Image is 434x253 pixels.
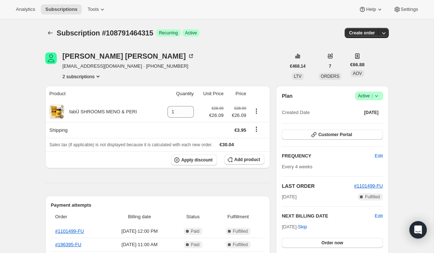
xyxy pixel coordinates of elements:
button: Add product [224,155,264,165]
span: €26.09 [209,112,224,119]
span: [DATE] · 11:00 AM [109,241,170,248]
h2: NEXT BILLING DATE [282,212,375,220]
span: Settings [401,7,418,12]
span: Create order [349,30,375,36]
button: Order now [282,238,383,248]
button: Settings [389,4,422,14]
button: Subscriptions [41,4,82,14]
span: Edit [375,152,383,160]
span: Fulfillment [216,213,260,220]
th: Quantity [159,86,196,102]
span: Billing date [109,213,170,220]
span: Apply discount [181,157,213,163]
button: Edit [370,150,387,162]
a: #1101499-FU [354,183,383,189]
small: €28.99 [212,106,224,110]
button: Edit [375,212,383,220]
h2: Plan [282,92,293,100]
div: Open Intercom Messenger [409,221,427,239]
div: [PERSON_NAME] [PERSON_NAME] [63,52,195,60]
span: [DATE] · 12:00 PM [109,228,170,235]
th: Order [51,209,107,225]
span: AOV [353,71,362,76]
button: [DATE] [360,107,383,118]
button: Create order [345,28,379,38]
span: Help [366,7,376,12]
button: €468.14 [286,61,310,71]
a: #1101499-FU [55,228,84,234]
span: Brenda McParland [45,52,57,64]
th: Unit Price [196,86,226,102]
span: Subscriptions [45,7,77,12]
span: 7 [329,63,331,69]
span: Customer Portal [318,132,352,138]
span: Active [358,92,380,100]
span: Skip [298,223,307,231]
span: €30.04 [220,142,234,147]
span: [DATE] [364,110,379,115]
span: Sales tax (if applicable) is not displayed because it is calculated with each new order. [50,142,213,147]
span: Active [185,30,197,36]
span: Tools [88,7,99,12]
span: Paid [191,242,200,248]
span: [DATE] · [282,224,307,229]
span: [EMAIL_ADDRESS][DOMAIN_NAME] · [PHONE_NUMBER] [63,63,195,70]
span: Paid [191,228,200,234]
button: 7 [324,61,336,71]
span: Fulfilled [365,194,380,200]
button: Help [354,4,387,14]
span: [DATE] [282,193,297,201]
span: Add product [234,157,260,163]
th: Shipping [45,122,159,138]
button: Product actions [63,73,102,80]
th: Price [226,86,248,102]
button: Skip [294,221,311,233]
div: fabÜ SHROOMS MENO & PERI [64,108,137,115]
span: Every 4 weeks [282,164,312,169]
span: Fulfilled [233,228,248,234]
h2: LAST ORDER [282,182,354,190]
span: €468.14 [290,63,306,69]
span: Recurring [159,30,178,36]
button: #1101499-FU [354,182,383,190]
button: Subscriptions [45,28,55,38]
button: Apply discount [171,155,217,165]
h2: FREQUENCY [282,152,375,160]
a: #196395-FU [55,242,81,247]
span: €26.09 [228,112,246,119]
span: Analytics [16,7,35,12]
span: Status [174,213,212,220]
img: product img [50,105,64,119]
span: ORDERS [321,74,339,79]
button: Shipping actions [251,125,262,133]
span: €66.88 [350,61,365,68]
span: Subscription #108791464315 [57,29,153,37]
span: Order now [322,240,343,246]
button: Tools [83,4,110,14]
h2: Payment attempts [51,202,265,209]
span: Fulfilled [233,242,248,248]
span: €3.95 [234,127,246,133]
span: | [371,93,373,99]
span: Created Date [282,109,310,116]
button: Customer Portal [282,130,383,140]
span: LTV [294,74,302,79]
button: Product actions [251,107,262,115]
button: Analytics [12,4,39,14]
th: Product [45,86,159,102]
small: €28.99 [234,106,246,110]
